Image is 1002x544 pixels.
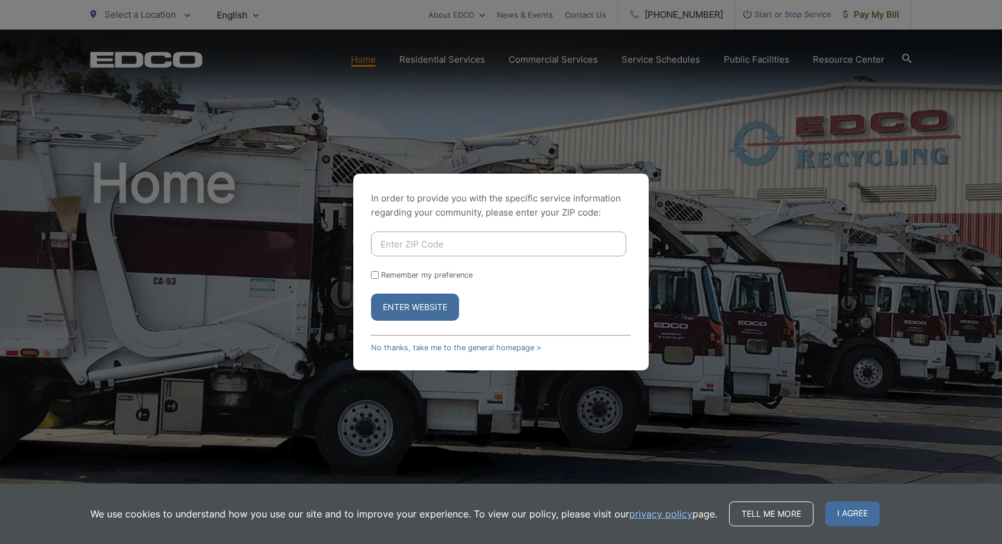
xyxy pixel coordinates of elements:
[825,501,880,526] span: I agree
[729,501,814,526] a: Tell me more
[381,271,473,279] label: Remember my preference
[629,507,692,521] a: privacy policy
[371,294,459,321] button: Enter Website
[371,232,626,256] input: Enter ZIP Code
[90,507,717,521] p: We use cookies to understand how you use our site and to improve your experience. To view our pol...
[371,343,541,352] a: No thanks, take me to the general homepage >
[371,191,631,220] p: In order to provide you with the specific service information regarding your community, please en...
